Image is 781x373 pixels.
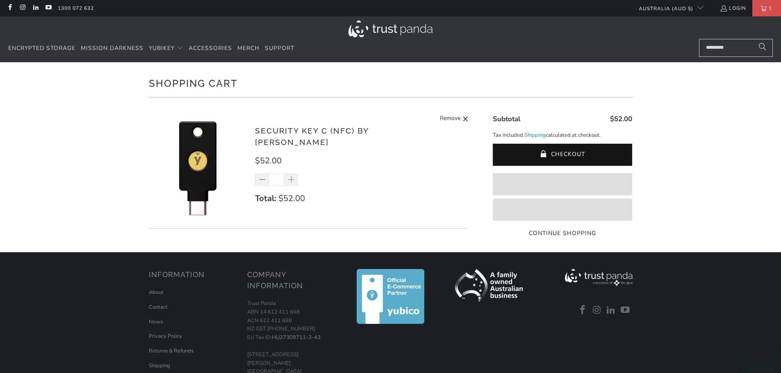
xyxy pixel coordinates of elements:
a: Trust Panda Australia on Facebook [577,305,589,316]
img: Trust Panda Australia [348,20,433,37]
input: Search... [699,39,773,57]
a: Trust Panda Australia on LinkedIn [605,305,617,316]
a: Privacy Policy [149,332,182,340]
a: Shipping [149,362,170,369]
span: Remove [440,114,460,124]
a: Security Key C (NFC) by [PERSON_NAME] [255,126,369,147]
span: $52.00 [255,155,282,166]
strong: Total: [255,193,276,204]
a: Trust Panda Australia on YouTube [619,305,632,316]
a: 1300 072 632 [58,4,94,13]
span: Accessories [189,44,232,52]
a: Accessories [189,39,232,58]
span: Subtotal [493,114,520,124]
a: Support [265,39,294,58]
a: News [149,318,163,326]
nav: Translation missing: en.navigation.header.main_nav [8,39,294,58]
span: YubiKey [149,44,175,52]
span: $52.00 [610,114,632,124]
img: Security Key C (NFC) by Yubico [149,118,247,216]
a: Mission Darkness [81,39,143,58]
a: Trust Panda Australia on LinkedIn [32,5,39,11]
a: Encrypted Storage [8,39,75,58]
button: Checkout [493,144,632,166]
a: Trust Panda Australia on YouTube [45,5,52,11]
a: Continue Shopping [493,229,632,238]
a: About [149,289,164,296]
span: Encrypted Storage [8,44,75,52]
a: HU27309711-2-43 [272,334,321,341]
span: Mission Darkness [81,44,143,52]
button: Search [752,39,773,57]
h1: Shopping Cart [149,75,633,91]
a: Shipping [524,131,546,140]
a: Contact [149,303,168,311]
a: Remove [440,114,469,124]
a: Trust Panda Australia on Instagram [19,5,26,11]
a: Login [720,4,746,13]
p: Tax included. calculated at checkout. [493,131,632,140]
a: Trust Panda Australia on Instagram [591,305,603,316]
a: Merch [237,39,260,58]
span: Merch [237,44,260,52]
a: Trust Panda Australia on Facebook [6,5,13,11]
span: $52.00 [278,193,305,204]
a: Returns & Refunds [149,347,194,355]
summary: YubiKey [149,39,183,58]
span: Support [265,44,294,52]
iframe: Button to launch messaging window [748,340,774,366]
